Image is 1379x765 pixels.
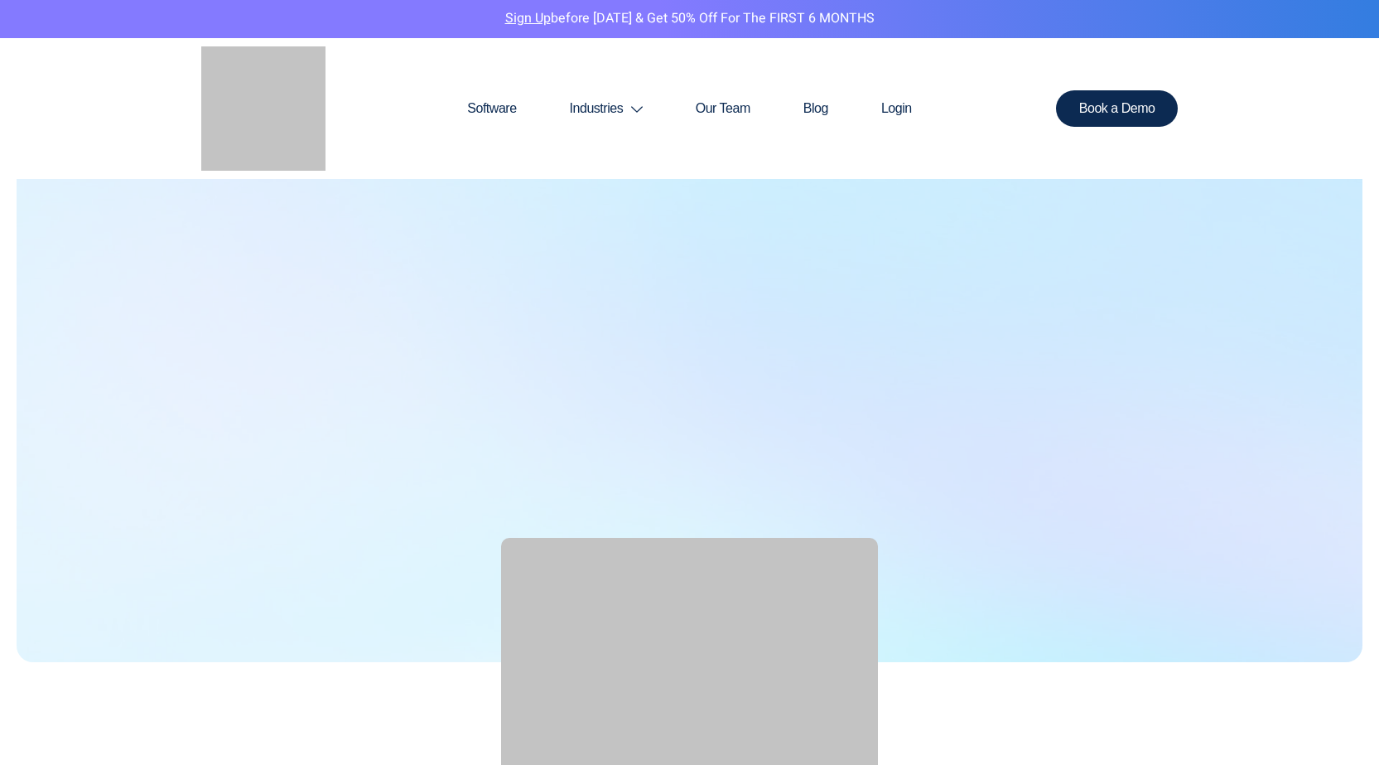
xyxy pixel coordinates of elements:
a: Industries [543,69,669,148]
a: Book a Demo [1056,90,1179,127]
a: Our Team [669,69,777,148]
a: Login [855,69,938,148]
p: before [DATE] & Get 50% Off for the FIRST 6 MONTHS [12,8,1367,30]
span: Book a Demo [1079,102,1155,115]
a: Sign Up [505,8,551,28]
a: Software [441,69,542,148]
a: Blog [777,69,855,148]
